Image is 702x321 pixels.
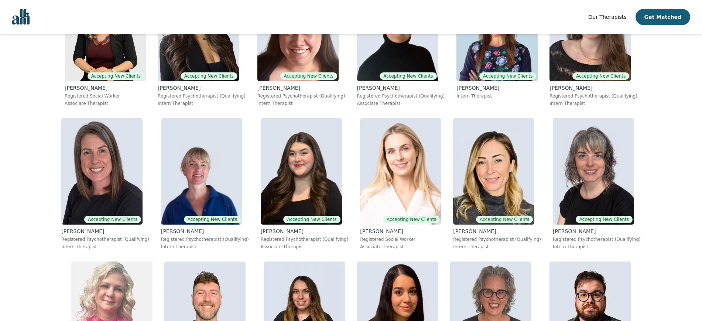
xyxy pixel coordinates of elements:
[549,84,637,92] p: [PERSON_NAME]
[184,216,241,223] span: Accepting New Clients
[257,93,345,99] p: Registered Psychotherapist (Qualifying)
[88,72,144,80] span: Accepting New Clients
[257,100,345,106] p: Intern Therapist
[357,93,445,99] p: Registered Psychotherapist (Qualifying)
[479,72,536,80] span: Accepting New Clients
[61,236,149,242] p: Registered Psychotherapist (Qualifying)
[261,118,342,225] img: Olivia_Snow
[357,100,445,106] p: Associate Therapist
[360,118,441,225] img: Danielle_Djelic
[572,72,629,80] span: Accepting New Clients
[357,84,445,92] p: [PERSON_NAME]
[553,228,641,235] p: [PERSON_NAME]
[261,228,349,235] p: [PERSON_NAME]
[61,118,143,225] img: Stephanie_Bunker
[65,100,146,106] p: Associate Therapist
[283,216,340,223] span: Accepting New Clients
[161,236,249,242] p: Registered Psychotherapist (Qualifying)
[158,100,246,106] p: Intern Therapist
[453,236,541,242] p: Registered Psychotherapist (Qualifying)
[84,216,141,223] span: Accepting New Clients
[161,228,249,235] p: [PERSON_NAME]
[261,244,349,250] p: Associate Therapist
[476,216,533,223] span: Accepting New Clients
[12,9,30,25] img: alli logo
[158,84,246,92] p: [PERSON_NAME]
[456,84,538,92] p: [PERSON_NAME]
[553,236,641,242] p: Registered Psychotherapist (Qualifying)
[383,216,440,223] span: Accepting New Clients
[576,216,633,223] span: Accepting New Clients
[547,112,647,256] a: Melanie_CrockerAccepting New Clients[PERSON_NAME]Registered Psychotherapist (Qualifying)Intern Th...
[161,118,242,225] img: Heather_Barker
[55,112,155,256] a: Stephanie_BunkerAccepting New Clients[PERSON_NAME]Registered Psychotherapist (Qualifying)Intern T...
[65,84,146,92] p: [PERSON_NAME]
[636,9,690,25] button: Get Matched
[549,93,637,99] p: Registered Psychotherapist (Qualifying)
[255,112,355,256] a: Olivia_SnowAccepting New Clients[PERSON_NAME]Registered Psychotherapist (Qualifying)Associate The...
[360,236,441,242] p: Registered Social Worker
[553,118,634,225] img: Melanie_Crocker
[553,244,641,250] p: Intern Therapist
[61,228,149,235] p: [PERSON_NAME]
[261,236,349,242] p: Registered Psychotherapist (Qualifying)
[453,244,541,250] p: Intern Therapist
[456,93,538,99] p: Intern Therapist
[360,244,441,250] p: Associate Therapist
[61,244,149,250] p: Intern Therapist
[380,72,436,80] span: Accepting New Clients
[354,112,447,256] a: Danielle_DjelicAccepting New Clients[PERSON_NAME]Registered Social WorkerAssociate Therapist
[158,93,246,99] p: Registered Psychotherapist (Qualifying)
[257,84,345,92] p: [PERSON_NAME]
[588,14,626,20] span: Our Therapists
[453,228,541,235] p: [PERSON_NAME]
[453,118,534,225] img: Keri_Grainger
[447,112,547,256] a: Keri_GraingerAccepting New Clients[PERSON_NAME]Registered Psychotherapist (Qualifying)Intern Ther...
[549,100,637,106] p: Intern Therapist
[588,13,626,21] a: Our Therapists
[280,72,337,80] span: Accepting New Clients
[181,72,237,80] span: Accepting New Clients
[155,112,255,256] a: Heather_BarkerAccepting New Clients[PERSON_NAME]Registered Psychotherapist (Qualifying)Intern The...
[161,244,249,250] p: Intern Therapist
[360,228,441,235] p: [PERSON_NAME]
[65,93,146,99] p: Registered Social Worker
